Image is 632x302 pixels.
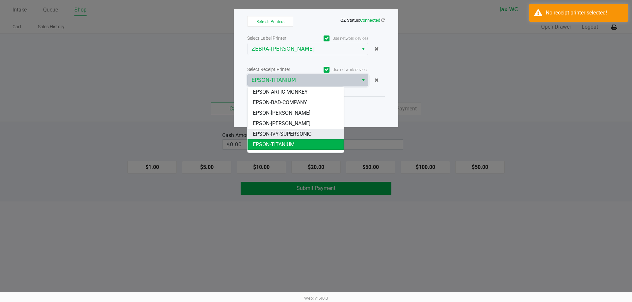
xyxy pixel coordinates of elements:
span: Refresh Printers [256,19,284,24]
div: Select Label Printer [247,35,308,42]
button: Refresh Printers [247,16,293,27]
span: ZEBRA-[PERSON_NAME] [251,45,355,53]
span: EPSON-TITANIUM [253,141,295,149]
span: EPSON-TITANIUM [251,76,355,84]
span: EPSON-[PERSON_NAME] [253,120,310,128]
span: QZ Status: [340,18,385,23]
span: Connected [360,18,380,23]
div: Select Receipt Printer [247,66,308,73]
div: No receipt printer selected! [546,9,623,17]
span: EPSON-[PERSON_NAME] [253,109,310,117]
button: Select [358,43,368,55]
label: Use network devices [308,67,368,73]
span: EPSON-WINNIE-THE-POOH [253,151,315,159]
span: Web: v1.40.0 [304,296,328,301]
label: Use network devices [308,35,368,41]
span: EPSON-ARTIC-MONKEY [253,88,308,96]
span: EPSON-IVY-SUPERSONIC [253,130,311,138]
button: Select [358,74,368,86]
span: EPSON-BAD-COMPANY [253,99,307,106]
